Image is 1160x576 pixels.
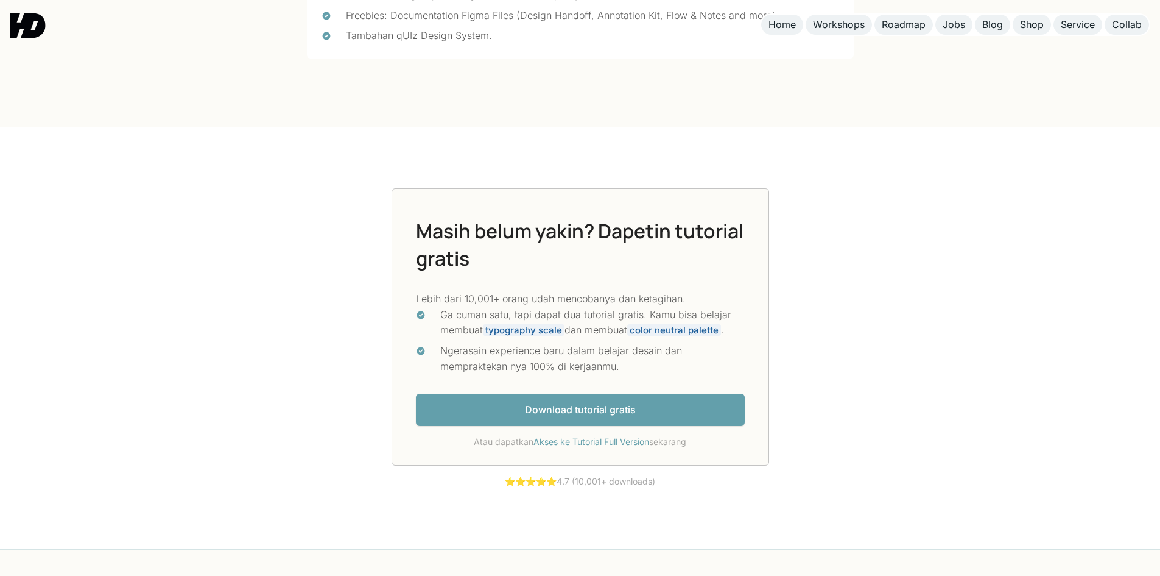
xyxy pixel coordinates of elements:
div: Shop [1020,18,1044,31]
a: Shop [1013,15,1051,35]
div: Blog [982,18,1003,31]
a: ⭐️⭐️⭐️⭐️⭐️ [505,476,557,486]
div: Workshops [813,18,865,31]
a: Service [1053,15,1102,35]
h2: Masih belum yakin? Dapetin tutorial gratis [416,218,745,272]
div: Ngerasain experience baru dalam belajar desain dan mempraktekan nya 100% di kerjaanmu. [440,343,745,374]
div: 4.7 (10,001+ downloads) [505,475,655,488]
p: Lebih dari 10,001+ orang udah mencobanya dan ketagihan. [416,291,745,307]
div: Freebies: Documentation Figma Files (Design Handoff, Annotation Kit, Flow & Notes and more). [346,8,839,24]
div: Collab [1112,18,1142,31]
div: Jobs [943,18,965,31]
div: Home [768,18,796,31]
a: Akses ke Tutorial Full Version [533,436,649,447]
a: Blog [975,15,1010,35]
div: Service [1061,18,1095,31]
span: typography scale [483,324,564,336]
a: Workshops [806,15,872,35]
div: Atau dapatkan sekarang [416,436,745,449]
span: color neutral palette [627,324,721,336]
div: Roadmap [882,18,926,31]
a: Collab [1105,15,1149,35]
a: Home [761,15,803,35]
a: Download tutorial gratis [416,394,745,426]
div: Ga cuman satu, tapi dapat dua tutorial gratis. Kamu bisa belajar membuat dan membuat . [440,307,745,338]
a: Roadmap [874,15,933,35]
div: Tambahan qUIz Design System. [346,28,839,44]
a: Jobs [935,15,972,35]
